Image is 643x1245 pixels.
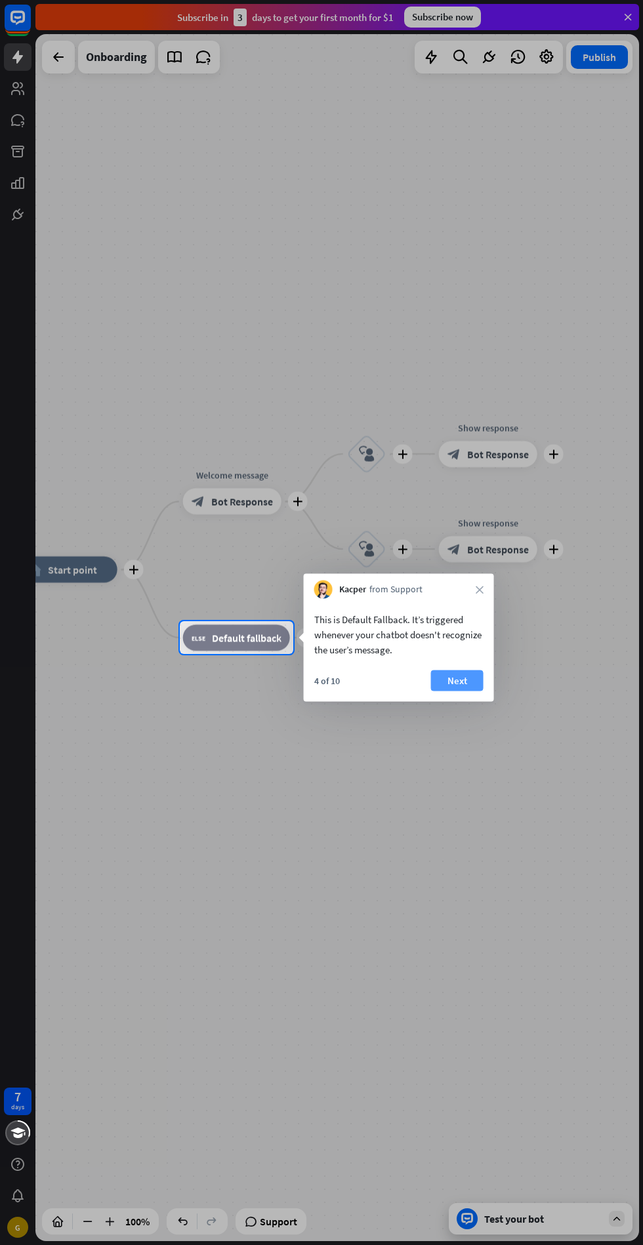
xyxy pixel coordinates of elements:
[314,612,484,657] div: This is Default Fallback. It’s triggered whenever your chatbot doesn't recognize the user’s message.
[339,583,366,596] span: Kacper
[212,631,281,644] span: Default fallback
[192,631,205,644] i: block_fallback
[10,5,50,45] button: Open LiveChat chat widget
[431,670,484,691] button: Next
[369,583,423,596] span: from Support
[314,675,340,687] div: 4 of 10
[476,586,484,594] i: close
